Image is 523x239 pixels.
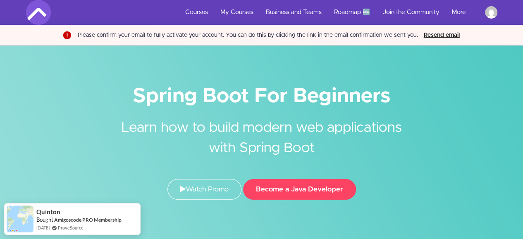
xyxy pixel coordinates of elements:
[485,6,497,19] img: degagasiwaye24@gmail.com
[26,87,497,105] h1: Spring Boot For Beginners
[7,206,33,232] img: provesource social proof notification image
[54,216,122,223] a: Amigoscode PRO Membership
[243,179,356,200] button: Become a Java Developer
[107,105,417,158] h2: Learn how to build modern web applications with Spring Boot
[36,208,60,215] span: Quinton
[58,224,84,231] a: ProveSource
[78,31,418,39] div: Please confirm your email to fully activate your account. You can do this by clicking the link in...
[167,179,241,200] a: Watch Promo
[61,29,71,41] img: Part of unconfirmed email banner
[421,31,462,40] button: Resend email
[36,224,50,231] span: [DATE]
[36,216,53,223] span: Bought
